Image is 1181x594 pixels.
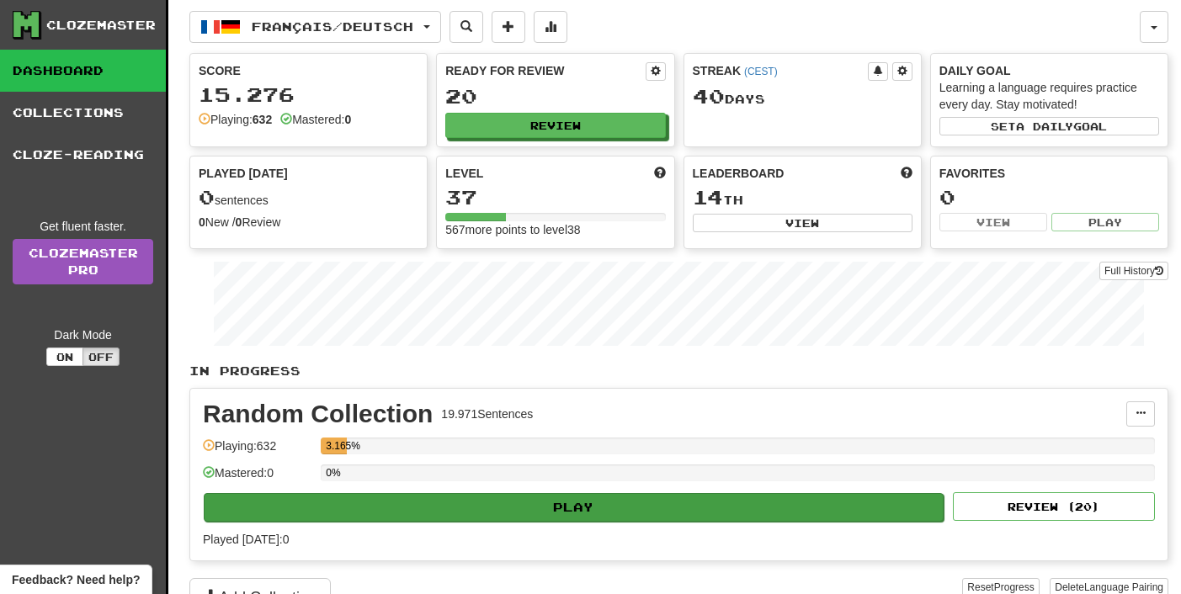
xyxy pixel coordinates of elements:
[939,79,1159,113] div: Learning a language requires practice every day. Stay motivated!
[994,581,1035,593] span: Progress
[445,165,483,182] span: Level
[693,84,725,108] span: 40
[901,165,912,182] span: This week in points, UTC
[199,111,272,128] div: Playing:
[445,62,645,79] div: Ready for Review
[203,401,433,427] div: Random Collection
[199,214,418,231] div: New / Review
[693,165,785,182] span: Leaderboard
[326,438,347,454] div: 3.165%
[1099,262,1168,280] button: Full History
[445,187,665,208] div: 37
[12,571,140,588] span: Open feedback widget
[939,62,1159,79] div: Daily Goal
[189,11,441,43] button: Français/Deutsch
[199,62,418,79] div: Score
[189,363,1168,379] p: In Progress
[693,62,868,79] div: Streak
[744,66,778,77] a: (CEST)
[13,218,153,235] div: Get fluent faster.
[13,326,153,343] div: Dark Mode
[82,347,120,366] button: Off
[693,214,912,232] button: View
[46,347,83,366] button: On
[534,11,567,43] button: More stats
[199,185,215,209] span: 0
[203,464,312,492] div: Mastered: 0
[252,19,413,34] span: Français / Deutsch
[953,492,1155,521] button: Review (20)
[445,86,665,107] div: 20
[199,187,418,209] div: sentences
[445,113,665,138] button: Review
[939,187,1159,208] div: 0
[203,438,312,465] div: Playing: 632
[13,239,153,284] a: ClozemasterPro
[939,165,1159,182] div: Favorites
[204,493,944,522] button: Play
[450,11,483,43] button: Search sentences
[46,17,156,34] div: Clozemaster
[939,213,1047,231] button: View
[693,86,912,108] div: Day s
[199,215,205,229] strong: 0
[199,165,288,182] span: Played [DATE]
[203,533,289,546] span: Played [DATE]: 0
[236,215,242,229] strong: 0
[445,221,665,238] div: 567 more points to level 38
[693,187,912,209] div: th
[344,113,351,126] strong: 0
[1051,213,1159,231] button: Play
[1084,581,1163,593] span: Language Pairing
[939,117,1159,135] button: Seta dailygoal
[693,185,723,209] span: 14
[654,165,666,182] span: Score more points to level up
[441,406,533,422] div: 19.971 Sentences
[492,11,525,43] button: Add sentence to collection
[253,113,272,126] strong: 632
[199,84,418,105] div: 15.276
[1016,120,1073,132] span: a daily
[280,111,351,128] div: Mastered:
